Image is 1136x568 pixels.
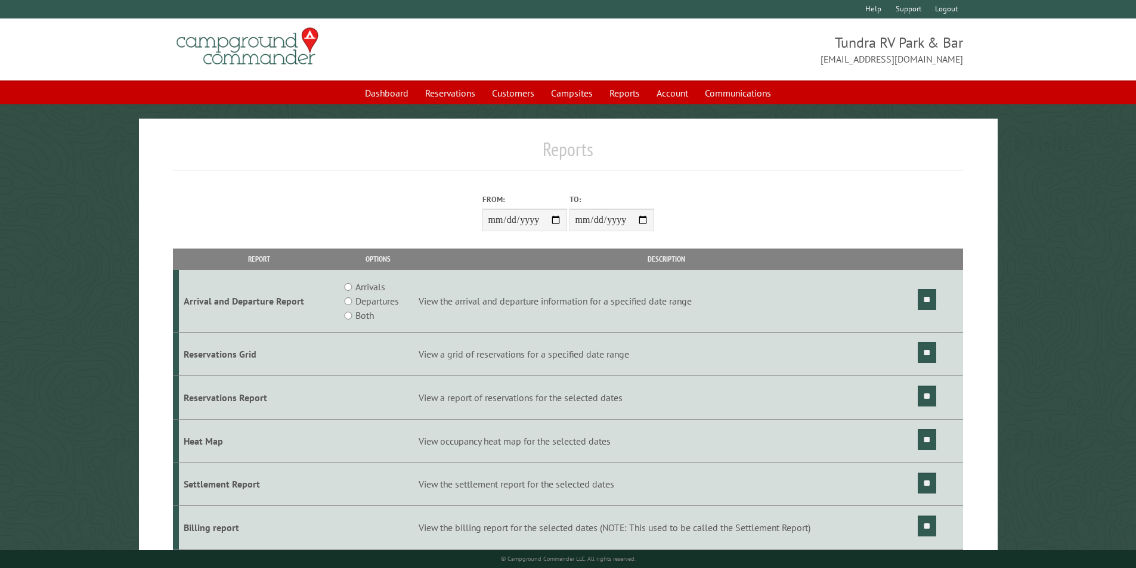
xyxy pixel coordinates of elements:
[417,419,916,463] td: View occupancy heat map for the selected dates
[355,280,385,294] label: Arrivals
[417,506,916,550] td: View the billing report for the selected dates (NOTE: This used to be called the Settlement Report)
[179,419,339,463] td: Heat Map
[179,249,339,269] th: Report
[179,506,339,550] td: Billing report
[417,375,916,419] td: View a report of reservations for the selected dates
[418,82,482,104] a: Reservations
[355,308,374,322] label: Both
[568,33,964,66] span: Tundra RV Park & Bar [EMAIL_ADDRESS][DOMAIN_NAME]
[417,333,916,376] td: View a grid of reservations for a specified date range
[173,138,964,170] h1: Reports
[179,463,339,506] td: Settlement Report
[544,82,600,104] a: Campsites
[649,82,695,104] a: Account
[417,249,916,269] th: Description
[501,555,636,563] small: © Campground Commander LLC. All rights reserved.
[339,249,416,269] th: Options
[179,270,339,333] td: Arrival and Departure Report
[358,82,416,104] a: Dashboard
[485,82,541,104] a: Customers
[355,294,399,308] label: Departures
[173,23,322,70] img: Campground Commander
[482,194,567,205] label: From:
[417,463,916,506] td: View the settlement report for the selected dates
[179,375,339,419] td: Reservations Report
[417,270,916,333] td: View the arrival and departure information for a specified date range
[698,82,778,104] a: Communications
[569,194,654,205] label: To:
[602,82,647,104] a: Reports
[179,333,339,376] td: Reservations Grid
